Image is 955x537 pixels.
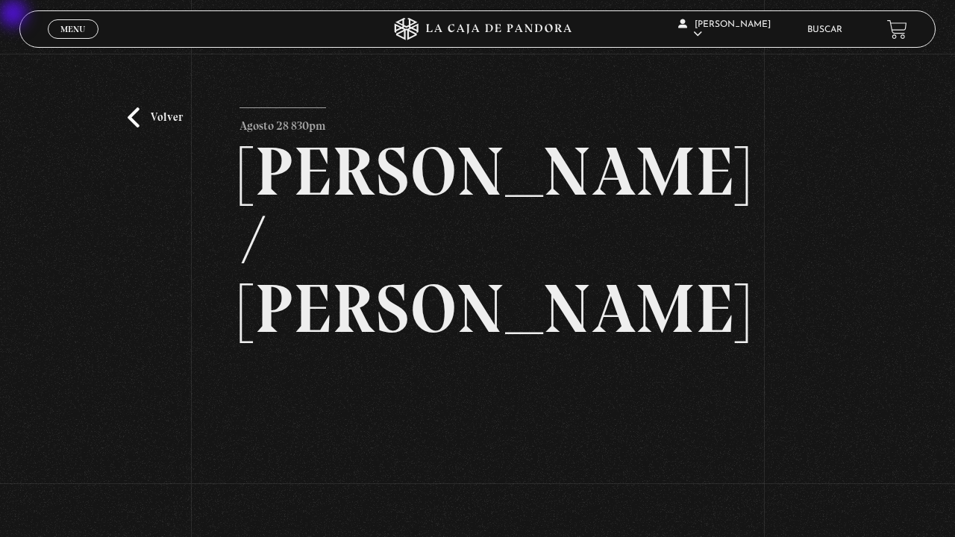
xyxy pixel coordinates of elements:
[60,25,85,34] span: Menu
[239,137,716,343] h2: [PERSON_NAME] / [PERSON_NAME]
[807,25,842,34] a: Buscar
[56,37,91,48] span: Cerrar
[678,20,771,39] span: [PERSON_NAME]
[128,107,183,128] a: Volver
[887,19,907,40] a: View your shopping cart
[239,107,326,137] p: Agosto 28 830pm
